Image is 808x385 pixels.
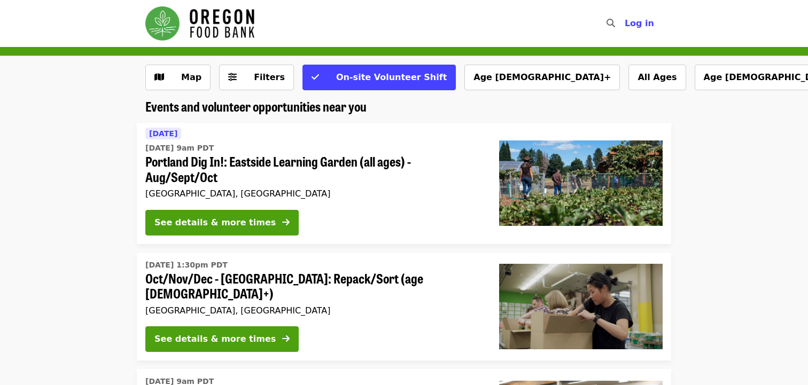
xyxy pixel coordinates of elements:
button: All Ages [628,65,686,90]
span: [DATE] [149,129,177,138]
i: map icon [154,72,164,82]
span: Map [181,72,201,82]
button: Show map view [145,65,211,90]
button: Filters (0 selected) [219,65,294,90]
button: See details & more times [145,210,299,235]
div: See details & more times [154,216,276,229]
time: [DATE] 9am PDT [145,143,214,154]
i: sliders-h icon [228,72,237,82]
img: Oregon Food Bank - Home [145,6,254,41]
a: See details for "Oct/Nov/Dec - Portland: Repack/Sort (age 8+)" [137,253,671,361]
span: Events and volunteer opportunities near you [145,97,367,115]
button: Age [DEMOGRAPHIC_DATA]+ [464,65,620,90]
img: Portland Dig In!: Eastside Learning Garden (all ages) - Aug/Sept/Oct organized by Oregon Food Bank [499,140,663,226]
span: On-site Volunteer Shift [336,72,447,82]
div: [GEOGRAPHIC_DATA], [GEOGRAPHIC_DATA] [145,305,482,316]
div: See details & more times [154,333,276,345]
i: search icon [607,18,615,28]
i: check icon [312,72,319,82]
i: arrow-right icon [282,334,290,344]
img: Oct/Nov/Dec - Portland: Repack/Sort (age 8+) organized by Oregon Food Bank [499,264,663,349]
i: arrow-right icon [282,217,290,227]
button: On-site Volunteer Shift [302,65,456,90]
button: See details & more times [145,326,299,352]
span: Filters [254,72,285,82]
span: Oct/Nov/Dec - [GEOGRAPHIC_DATA]: Repack/Sort (age [DEMOGRAPHIC_DATA]+) [145,271,482,302]
time: [DATE] 1:30pm PDT [145,260,228,271]
span: Log in [625,18,654,28]
input: Search [621,11,630,36]
span: Portland Dig In!: Eastside Learning Garden (all ages) - Aug/Sept/Oct [145,154,482,185]
a: See details for "Portland Dig In!: Eastside Learning Garden (all ages) - Aug/Sept/Oct" [137,123,671,244]
button: Log in [616,13,663,34]
div: [GEOGRAPHIC_DATA], [GEOGRAPHIC_DATA] [145,188,482,199]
